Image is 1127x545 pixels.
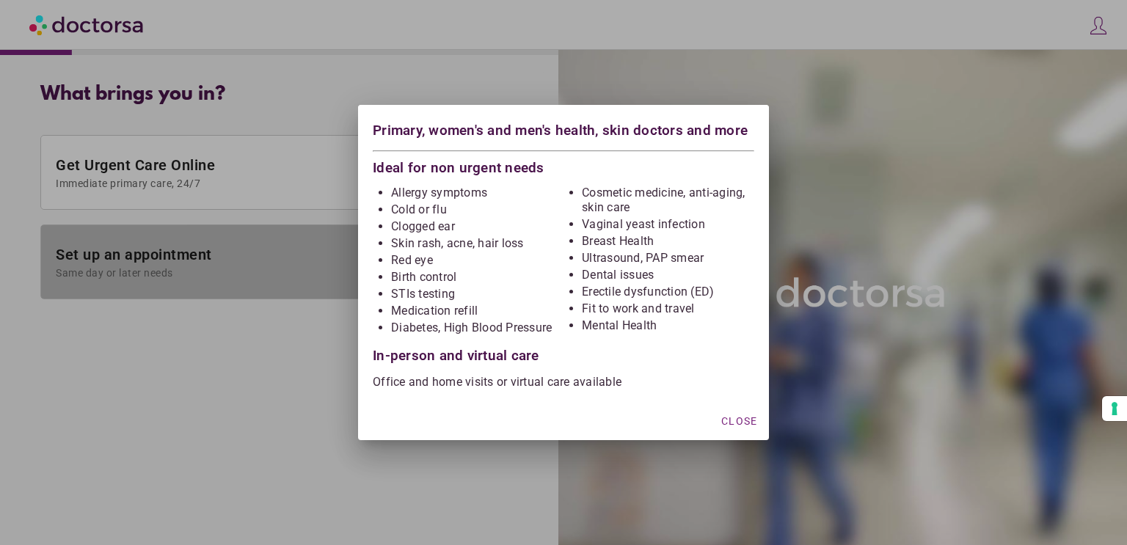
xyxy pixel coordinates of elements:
li: Dental issues [582,268,754,282]
li: Erectile dysfunction (ED) [582,285,754,299]
p: Office and home visits or virtual care available [373,375,754,389]
li: Cosmetic medicine, anti-aging, skin care [582,186,754,215]
li: Mental Health [582,318,754,333]
div: Ideal for non urgent needs [373,157,754,175]
button: Your consent preferences for tracking technologies [1102,396,1127,421]
li: Ultrasound, PAP smear [582,251,754,266]
li: Medication refill [391,304,563,318]
li: Allergy symptoms [391,186,563,200]
button: Close [715,408,763,434]
li: Clogged ear [391,219,563,234]
li: Birth control [391,270,563,285]
li: Skin rash, acne, hair loss [391,236,563,251]
li: Fit to work and travel [582,301,754,316]
li: Vaginal yeast infection [582,217,754,232]
li: Breast Health [582,234,754,249]
div: In-person and virtual care [373,337,754,363]
li: STIs testing [391,287,563,301]
li: Diabetes, High Blood Pressure [391,321,563,335]
span: Close [721,415,757,427]
li: Red eye [391,253,563,268]
div: Primary, women's and men's health, skin doctors and more [373,120,754,145]
li: Cold or flu [391,202,563,217]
